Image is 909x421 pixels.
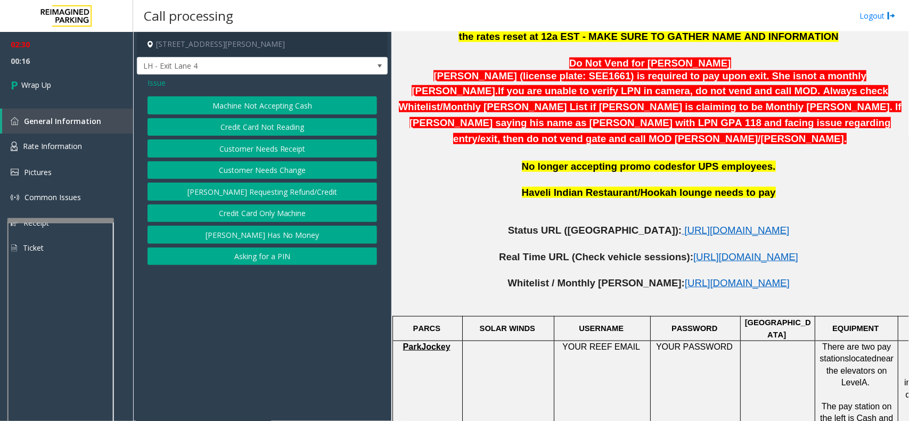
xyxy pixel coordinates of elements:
[138,3,239,29] h3: Call processing
[562,342,640,351] span: YOUR REEF EMAIL
[148,204,377,222] button: Credit Card Only Machine
[832,324,879,333] span: EQUIPMENT
[859,10,896,21] a: Logout
[507,277,685,288] span: Whitelist / Monthly [PERSON_NAME]:
[656,342,733,351] span: YOUR PASSWORD
[685,277,790,288] span: [URL][DOMAIN_NAME]
[148,247,377,266] button: Asking for a PIN
[24,192,81,202] span: Common Issues
[2,109,133,134] a: General Information
[685,279,790,288] a: [URL][DOMAIN_NAME]
[684,225,789,236] span: [URL][DOMAIN_NAME]
[745,318,811,339] span: [GEOGRAPHIC_DATA]
[24,167,52,177] span: Pictures
[693,253,798,262] a: [URL][DOMAIN_NAME]
[137,57,337,75] span: LH - Exit Lane 4
[148,139,377,158] button: Customer Needs Receipt
[671,324,717,333] span: PASSWORD
[849,354,877,363] span: located
[148,77,166,88] span: Issue
[399,85,902,144] span: If you are unable to verify LPN in camera, do not vend and call MOD. Always check Whitelist/Month...
[397,18,903,42] span: If [PERSON_NAME] are saying they are being charged double or more than expected - please be aware...
[11,193,19,202] img: 'icon'
[579,324,624,333] span: USERNAME
[412,70,866,96] span: not a monthly [PERSON_NAME].
[21,79,51,90] span: Wrap Up
[137,32,388,57] h4: [STREET_ADDRESS][PERSON_NAME]
[433,70,801,81] span: [PERSON_NAME] (license plate: SEE1661) is required to pay upon exit. She is
[403,343,451,351] a: ParkJockey
[11,169,19,176] img: 'icon'
[522,161,683,172] span: No longer accepting promo codes
[24,116,101,126] span: General Information
[413,324,440,333] span: PARCS
[569,57,731,69] span: Do Not Vend for [PERSON_NAME]
[682,161,775,172] span: for UPS employees.
[148,226,377,244] button: [PERSON_NAME] Has No Money
[693,251,798,262] span: [URL][DOMAIN_NAME]
[11,142,18,151] img: 'icon'
[522,187,776,198] span: Haveli Indian Restaurant/Hookah lounge needs to pay
[862,378,870,387] span: A.
[887,10,896,21] img: logout
[508,225,682,236] span: Status URL ([GEOGRAPHIC_DATA]):
[148,161,377,179] button: Customer Needs Change
[826,354,894,387] span: near the elevators on Level
[684,227,789,235] a: [URL][DOMAIN_NAME]
[148,96,377,114] button: Machine Not Accepting Cash
[499,251,693,262] span: Real Time URL (Check vehicle sessions):
[480,324,535,333] span: SOLAR WINDS
[403,342,451,351] span: ParkJockey
[148,118,377,136] button: Credit Card Not Reading
[23,141,82,151] span: Rate Information
[11,117,19,125] img: 'icon'
[148,183,377,201] button: [PERSON_NAME] Requesting Refund/Credit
